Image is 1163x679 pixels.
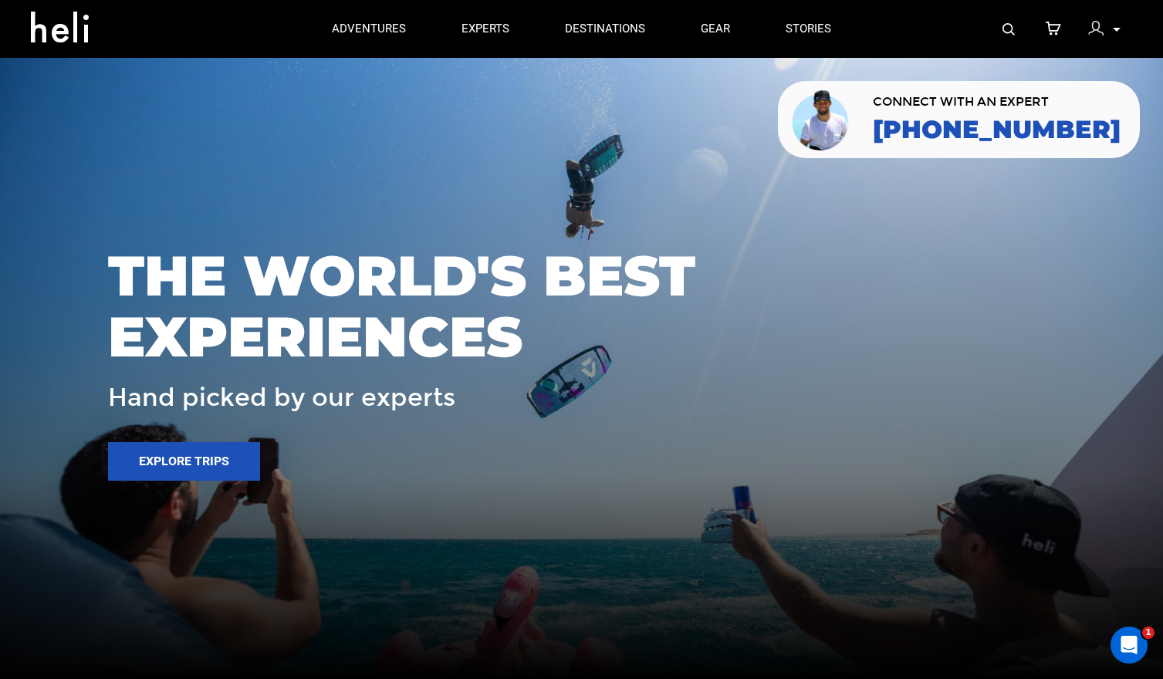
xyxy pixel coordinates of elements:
span: 1 [1142,627,1155,639]
a: [PHONE_NUMBER] [873,116,1121,144]
img: search-bar-icon.svg [1002,23,1015,35]
img: signin-icon-3x.png [1088,21,1104,36]
button: Explore Trips [108,442,260,481]
p: adventures [332,21,406,37]
span: Hand picked by our experts [108,384,455,411]
span: THE WORLD'S BEST EXPERIENCES [108,245,1055,367]
p: destinations [565,21,645,37]
p: experts [461,21,509,37]
span: CONNECT WITH AN EXPERT [873,96,1121,108]
iframe: Intercom live chat [1111,627,1148,664]
img: contact our team [789,87,854,152]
